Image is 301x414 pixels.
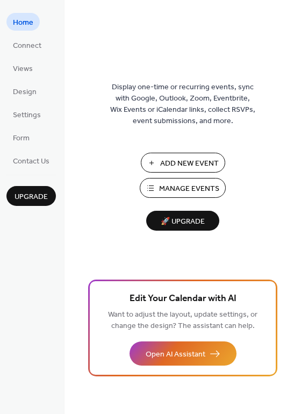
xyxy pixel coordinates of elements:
[13,17,33,28] span: Home
[110,82,255,127] span: Display one-time or recurring events, sync with Google, Outlook, Zoom, Eventbrite, Wix Events or ...
[159,183,219,195] span: Manage Events
[6,59,39,77] a: Views
[15,191,48,203] span: Upgrade
[130,341,236,366] button: Open AI Assistant
[160,158,219,169] span: Add New Event
[6,13,40,31] a: Home
[108,308,257,333] span: Want to adjust the layout, update settings, or change the design? The assistant can help.
[153,215,213,229] span: 🚀 Upgrade
[6,82,43,100] a: Design
[140,178,226,198] button: Manage Events
[13,156,49,167] span: Contact Us
[13,110,41,121] span: Settings
[13,133,30,144] span: Form
[6,129,36,146] a: Form
[146,211,219,231] button: 🚀 Upgrade
[146,349,205,360] span: Open AI Assistant
[13,87,37,98] span: Design
[13,40,41,52] span: Connect
[13,63,33,75] span: Views
[141,153,225,173] button: Add New Event
[130,291,236,306] span: Edit Your Calendar with AI
[6,36,48,54] a: Connect
[6,105,47,123] a: Settings
[6,152,56,169] a: Contact Us
[6,186,56,206] button: Upgrade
